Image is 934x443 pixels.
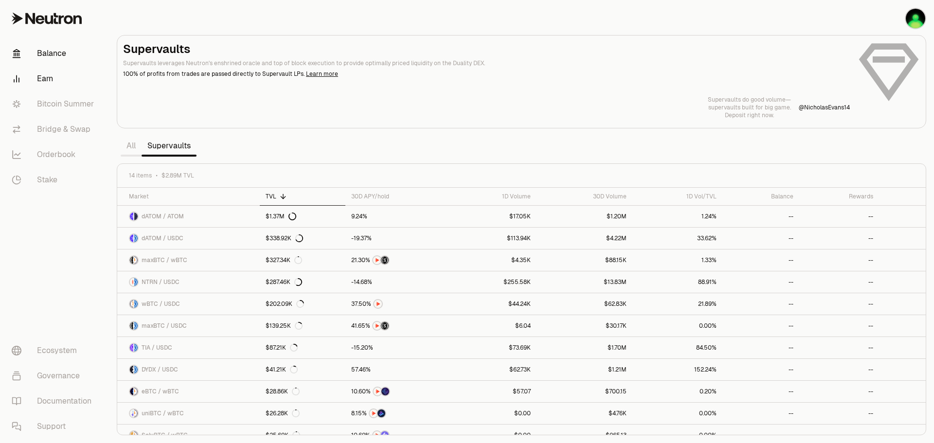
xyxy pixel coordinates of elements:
a: $44.24K [449,293,537,315]
div: $26.28K [266,409,300,417]
a: NTRN LogoUSDC LogoNTRN / USDC [117,271,260,293]
a: 84.50% [632,337,722,358]
a: NTRNBedrock Diamonds [345,403,449,424]
span: DYDX / USDC [142,366,178,373]
a: $73.69K [449,337,537,358]
a: -- [799,249,879,271]
a: -- [722,271,799,293]
a: Bridge & Swap [4,117,105,142]
img: wBTC Logo [130,300,133,308]
a: -- [799,381,879,402]
p: supervaults built for big game. [708,104,791,111]
img: TIA Logo [130,344,133,352]
a: -- [722,228,799,249]
span: NTRN / USDC [142,278,180,286]
p: Deposit right now. [708,111,791,119]
a: Learn more [306,70,338,78]
a: maxBTC LogowBTC LogomaxBTC / wBTC [117,249,260,271]
a: $1.37M [260,206,345,227]
a: $62.73K [449,359,537,380]
a: $139.25K [260,315,345,337]
a: $87.21K [260,337,345,358]
img: NTRN [374,388,381,395]
span: eBTC / wBTC [142,388,179,395]
a: Stake [4,167,105,193]
a: $6.04 [449,315,537,337]
a: 21.89% [632,293,722,315]
button: NTRNStructured Points [351,255,443,265]
a: @NicholasEvans14 [799,104,850,111]
a: -- [722,359,799,380]
a: -- [799,228,879,249]
a: 1.33% [632,249,722,271]
span: $2.89M TVL [162,172,194,179]
div: $28.86K [266,388,300,395]
div: $327.34K [266,256,302,264]
h2: Supervaults [123,41,850,57]
a: NTRNStructured Points [345,249,449,271]
div: $202.09K [266,300,304,308]
a: -- [799,337,879,358]
span: maxBTC / wBTC [142,256,187,264]
img: dATOM Logo [130,234,133,242]
a: Governance [4,363,105,389]
div: $338.92K [266,234,303,242]
img: uniBTC Logo [130,409,133,417]
img: maxBTC Logo [130,256,133,264]
a: $1.20M [537,206,632,227]
a: dATOM LogoUSDC LogodATOM / USDC [117,228,260,249]
a: $113.94K [449,228,537,249]
a: $202.09K [260,293,345,315]
span: dATOM / USDC [142,234,183,242]
a: TIA LogoUSDC LogoTIA / USDC [117,337,260,358]
a: uniBTC LogowBTC LogouniBTC / wBTC [117,403,260,424]
a: 0.20% [632,381,722,402]
div: $287.46K [266,278,302,286]
a: All [121,136,142,156]
div: $87.21K [266,344,298,352]
a: $327.34K [260,249,345,271]
span: TIA / USDC [142,344,172,352]
div: $41.21K [266,366,298,373]
p: Supervaults leverages Neutron's enshrined oracle and top of block execution to provide optimally ... [123,59,850,68]
p: @ NicholasEvans14 [799,104,850,111]
a: Earn [4,66,105,91]
a: $57.07 [449,381,537,402]
span: wBTC / USDC [142,300,180,308]
img: maxBTC Logo [130,322,133,330]
a: Supervaults do good volume—supervaults built for big game.Deposit right now. [708,96,791,119]
img: USDC Logo [134,322,138,330]
a: -- [722,315,799,337]
a: 0.00% [632,403,722,424]
a: wBTC LogoUSDC LogowBTC / USDC [117,293,260,315]
a: Support [4,414,105,439]
div: Market [129,193,254,200]
a: maxBTC LogoUSDC LogomaxBTC / USDC [117,315,260,337]
span: SolvBTC / wBTC [142,431,188,439]
a: 1.24% [632,206,722,227]
a: -- [799,271,879,293]
a: -- [799,293,879,315]
a: Documentation [4,389,105,414]
img: NTRN Logo [130,278,133,286]
a: Supervaults [142,136,197,156]
img: Solv Points [381,431,389,439]
img: Bedrock Diamonds [377,409,385,417]
a: -- [799,403,879,424]
p: 100% of profits from trades are passed directly to Supervault LPs. [123,70,850,78]
a: -- [722,249,799,271]
button: NTRN [351,299,443,309]
img: wBTC Logo [134,431,138,439]
img: NTRN [373,256,381,264]
a: $62.83K [537,293,632,315]
a: NTRN [345,293,449,315]
img: main [906,9,925,28]
a: Ecosystem [4,338,105,363]
img: NTRN [374,300,382,308]
div: Rewards [805,193,873,200]
img: USDC Logo [134,366,138,373]
div: TVL [266,193,340,200]
img: wBTC Logo [134,256,138,264]
img: ATOM Logo [134,213,138,220]
a: Balance [4,41,105,66]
